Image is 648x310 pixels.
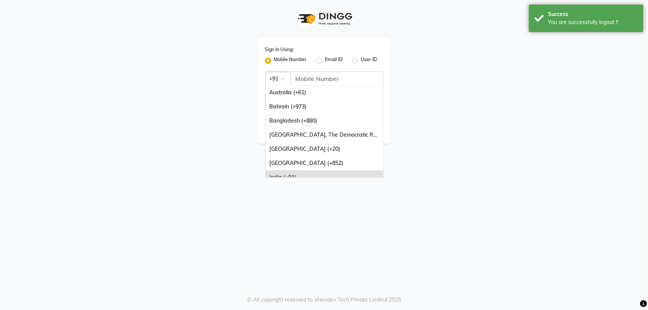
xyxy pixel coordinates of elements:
div: Bangladesh (+880) [266,114,383,128]
div: Australia (+61) [266,86,383,100]
div: You are successfully logout !! [548,18,638,26]
img: logo1.svg [294,8,355,30]
div: Bahrain (+973) [266,100,383,114]
input: Username [291,71,383,86]
div: Success [548,10,638,18]
div: India (+91) [266,170,383,184]
input: Username [265,92,366,107]
label: Mobile Number [274,56,307,65]
label: Email ID [325,56,343,65]
label: User ID [361,56,377,65]
label: Sign In Using: [265,46,294,53]
div: [GEOGRAPHIC_DATA], The Democratic Republic Of The (+243) [266,128,383,142]
ng-dropdown-panel: Options list [265,85,384,178]
div: [GEOGRAPHIC_DATA] (+20) [266,142,383,156]
div: [GEOGRAPHIC_DATA] (+852) [266,156,383,170]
